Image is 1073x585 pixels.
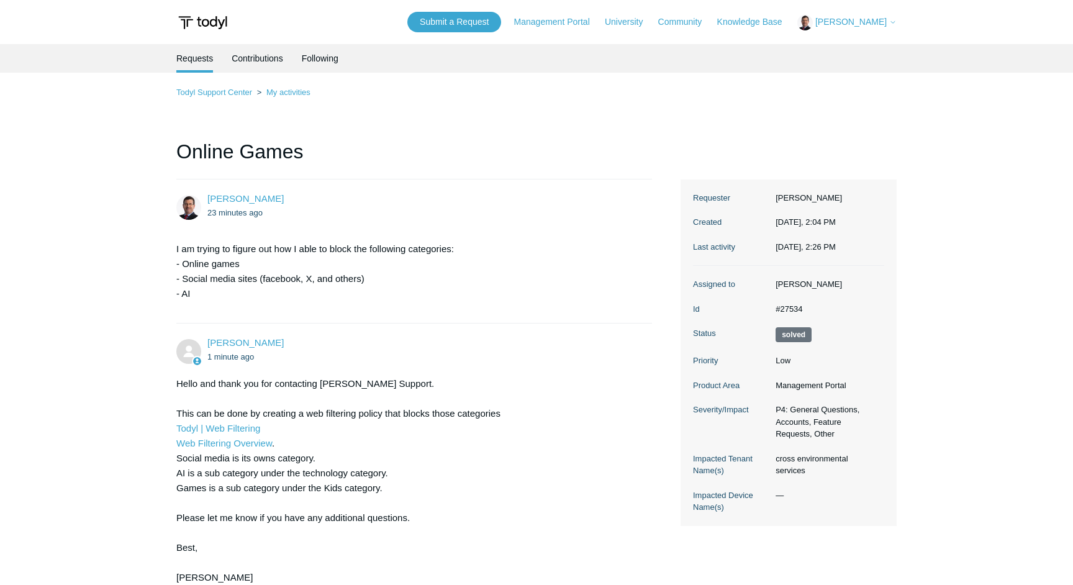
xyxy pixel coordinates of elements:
[769,303,884,315] dd: #27534
[776,242,836,252] time: 08/19/2025, 14:26
[207,193,284,204] a: [PERSON_NAME]
[176,438,272,448] a: Web Filtering Overview
[693,489,769,514] dt: Impacted Device Name(s)
[302,44,338,73] a: Following
[693,192,769,204] dt: Requester
[605,16,655,29] a: University
[176,137,652,179] h1: Online Games
[797,15,897,30] button: [PERSON_NAME]
[658,16,715,29] a: Community
[693,379,769,392] dt: Product Area
[717,16,795,29] a: Knowledge Base
[769,192,884,204] dd: [PERSON_NAME]
[693,278,769,291] dt: Assigned to
[769,379,884,392] dd: Management Portal
[693,216,769,229] dt: Created
[176,11,229,34] img: Todyl Support Center Help Center home page
[207,337,284,348] a: [PERSON_NAME]
[407,12,501,32] a: Submit a Request
[176,44,213,73] li: Requests
[693,404,769,416] dt: Severity/Impact
[815,17,887,27] span: [PERSON_NAME]
[207,337,284,348] span: Kris Haire
[769,278,884,291] dd: [PERSON_NAME]
[769,453,884,477] dd: cross environmental services
[769,489,884,502] dd: —
[776,217,836,227] time: 08/19/2025, 14:04
[514,16,602,29] a: Management Portal
[776,327,812,342] span: This request has been solved
[176,88,252,97] a: Todyl Support Center
[176,242,640,301] p: I am trying to figure out how I able to block the following categories: - Online games - Social m...
[207,208,263,217] time: 08/19/2025, 14:04
[769,355,884,367] dd: Low
[176,376,640,585] div: Hello and thank you for contacting [PERSON_NAME] Support. This can be done by creating a web filt...
[176,88,255,97] li: Todyl Support Center
[693,453,769,477] dt: Impacted Tenant Name(s)
[693,241,769,253] dt: Last activity
[266,88,310,97] a: My activities
[207,193,284,204] span: Todd Reibling
[769,404,884,440] dd: P4: General Questions, Accounts, Feature Requests, Other
[693,303,769,315] dt: Id
[255,88,310,97] li: My activities
[693,327,769,340] dt: Status
[176,423,260,433] a: Todyl | Web Filtering
[693,355,769,367] dt: Priority
[232,44,283,73] a: Contributions
[207,352,254,361] time: 08/19/2025, 14:26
